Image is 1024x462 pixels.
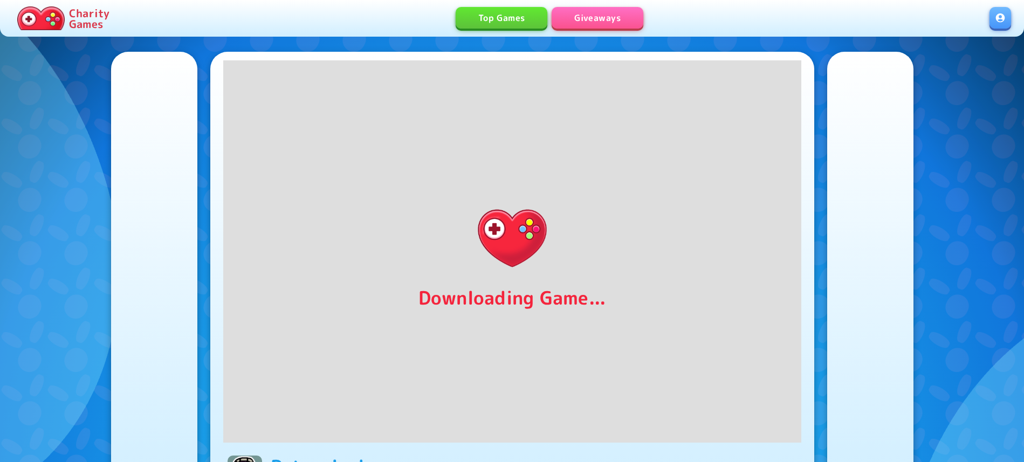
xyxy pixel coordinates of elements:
[456,7,547,29] a: Top Games
[552,7,643,29] a: Giveaways
[17,6,65,30] img: Charity.Games
[13,4,114,32] a: Charity Games
[69,8,109,29] p: Charity Games
[223,60,801,443] iframe: game-frame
